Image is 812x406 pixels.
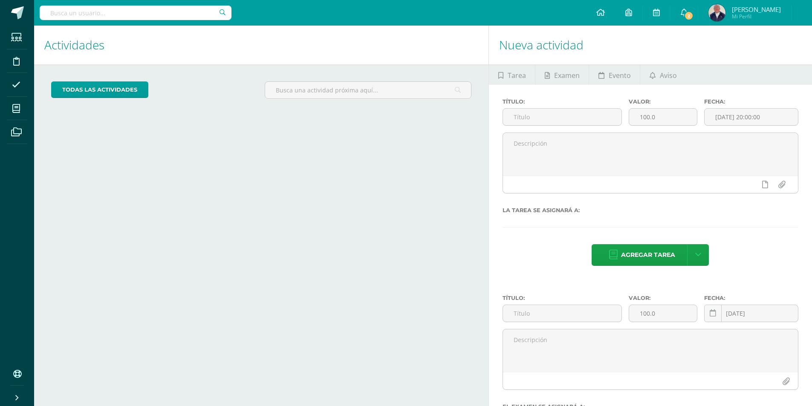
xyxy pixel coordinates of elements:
[589,64,640,85] a: Evento
[704,295,798,301] label: Fecha:
[44,26,478,64] h1: Actividades
[684,11,694,20] span: 2
[609,65,631,86] span: Evento
[503,305,621,322] input: Título
[629,98,698,105] label: Valor:
[51,81,148,98] a: todas las Actividades
[629,305,697,322] input: Puntos máximos
[40,6,231,20] input: Busca un usuario...
[535,64,589,85] a: Examen
[503,295,622,301] label: Título:
[554,65,580,86] span: Examen
[629,109,697,125] input: Puntos máximos
[265,82,471,98] input: Busca una actividad próxima aquí...
[508,65,526,86] span: Tarea
[503,98,622,105] label: Título:
[704,98,798,105] label: Fecha:
[705,109,798,125] input: Fecha de entrega
[708,4,725,21] img: 4400bde977c2ef3c8e0f06f5677fdb30.png
[629,295,698,301] label: Valor:
[503,207,798,213] label: La tarea se asignará a:
[660,65,677,86] span: Aviso
[499,26,802,64] h1: Nueva actividad
[489,64,535,85] a: Tarea
[621,245,675,265] span: Agregar tarea
[503,109,621,125] input: Título
[640,64,686,85] a: Aviso
[732,5,781,14] span: [PERSON_NAME]
[732,13,781,20] span: Mi Perfil
[705,305,798,322] input: Fecha de entrega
